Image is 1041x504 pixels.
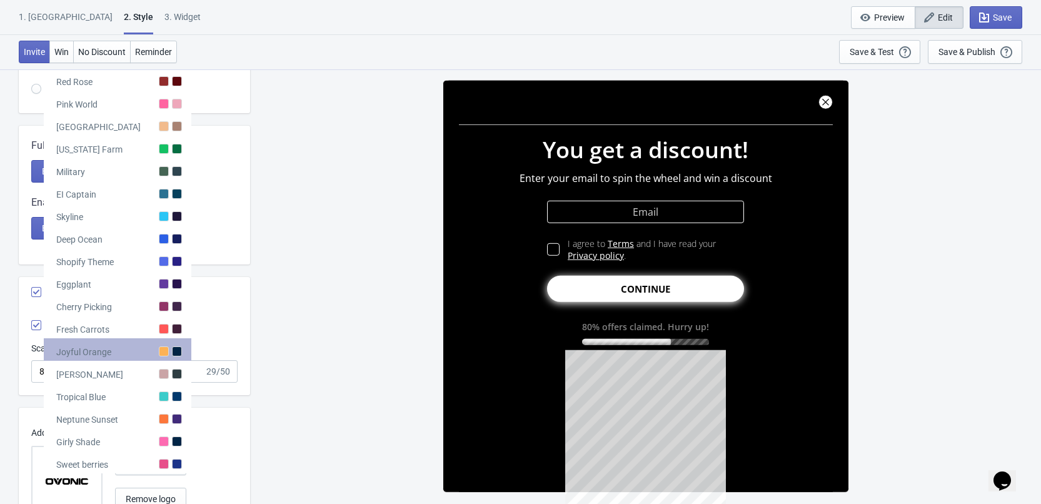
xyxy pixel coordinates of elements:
[56,143,123,156] div: [US_STATE] Farm
[31,217,79,239] button: Enable
[31,342,133,355] label: Scarcity Progress Bar Text
[56,76,93,88] div: Red Rose
[31,195,150,210] span: Enable confettis animation
[130,41,177,63] button: Reminder
[56,436,100,448] div: Girly Shade
[874,13,905,23] span: Preview
[839,40,920,64] button: Save & Test
[56,278,91,291] div: Eggplant
[42,166,68,176] span: Enable
[24,47,45,57] span: Invite
[164,11,201,33] div: 3. Widget
[45,460,89,503] img: 1744622768573.png
[31,138,103,153] span: Full wheel mode
[993,13,1012,23] span: Save
[78,47,126,57] span: No Discount
[915,6,963,29] button: Edit
[31,160,79,183] button: Enable
[73,41,131,63] button: No Discount
[56,413,118,426] div: Neptune Sunset
[31,426,231,440] p: Add Logo
[56,458,108,471] div: Sweet berries
[42,223,68,233] span: Enable
[56,346,111,358] div: Joyful Orange
[851,6,915,29] button: Preview
[124,11,153,34] div: 2 . Style
[970,6,1022,29] button: Save
[56,166,85,178] div: Military
[135,47,172,57] span: Reminder
[56,368,123,381] div: [PERSON_NAME]
[938,47,995,57] div: Save & Publish
[928,40,1022,64] button: Save & Publish
[126,494,176,504] span: Remove logo
[49,41,74,63] button: Win
[56,301,112,313] div: Cherry Picking
[56,233,103,246] div: Deep Ocean
[19,11,113,33] div: 1. [GEOGRAPHIC_DATA]
[56,121,141,133] div: [GEOGRAPHIC_DATA]
[56,188,96,201] div: EI Captain
[56,98,98,111] div: Pink World
[54,47,69,57] span: Win
[850,47,894,57] div: Save & Test
[56,323,109,336] div: Fresh Carrots
[56,211,83,223] div: Skyline
[19,41,50,63] button: Invite
[988,454,1028,491] iframe: chat widget
[56,391,106,403] div: Tropical Blue
[56,256,114,268] div: Shopify Theme
[938,13,953,23] span: Edit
